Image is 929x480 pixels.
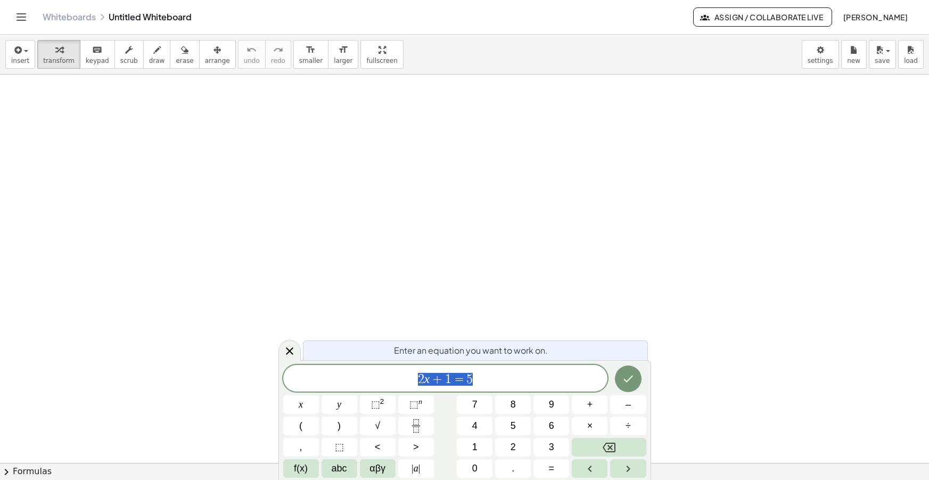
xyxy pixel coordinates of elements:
button: Assign / Collaborate Live [693,7,832,27]
button: Squared [360,395,396,414]
i: keyboard [92,44,102,56]
span: f(x) [294,461,308,476]
button: Right arrow [610,459,646,478]
span: 0 [472,461,478,476]
button: , [283,438,319,457]
button: Plus [572,395,607,414]
sup: n [418,397,422,405]
button: Greek alphabet [360,459,396,478]
button: erase [170,40,199,69]
button: Divide [610,417,646,435]
span: arrange [205,57,230,64]
span: erase [176,57,193,64]
button: ) [322,417,357,435]
span: αβγ [369,461,385,476]
span: , [300,440,302,454]
span: ) [338,419,341,433]
span: > [413,440,419,454]
span: ⬚ [371,399,380,410]
span: [PERSON_NAME] [843,12,908,22]
span: 1 [472,440,478,454]
span: 5 [511,419,516,433]
button: 8 [495,395,531,414]
span: Enter an equation you want to work on. [394,344,548,357]
button: transform [37,40,80,69]
button: insert [5,40,35,69]
button: undoundo [238,40,266,69]
var: x [424,372,430,386]
button: 6 [533,417,569,435]
span: redo [271,57,285,64]
span: fullscreen [366,57,397,64]
button: scrub [114,40,144,69]
button: Equals [533,459,569,478]
button: format_sizesmaller [293,40,328,69]
button: arrange [199,40,236,69]
span: larger [334,57,352,64]
i: format_size [338,44,348,56]
span: abc [332,461,347,476]
button: 0 [457,459,492,478]
span: 5 [466,373,473,386]
button: Times [572,417,607,435]
span: settings [808,57,833,64]
span: | [412,463,414,474]
button: 4 [457,417,492,435]
button: format_sizelarger [328,40,358,69]
button: Minus [610,395,646,414]
button: Fraction [398,417,434,435]
button: redoredo [265,40,291,69]
i: undo [246,44,257,56]
span: x [299,397,303,412]
button: 3 [533,438,569,457]
button: Greater than [398,438,434,457]
span: scrub [120,57,138,64]
span: ( [299,419,302,433]
span: 2 [511,440,516,454]
button: Functions [283,459,319,478]
span: = [549,461,555,476]
span: √ [375,419,380,433]
span: × [587,419,593,433]
i: format_size [306,44,316,56]
span: 4 [472,419,478,433]
span: 7 [472,397,478,412]
span: insert [11,57,29,64]
span: + [587,397,593,412]
button: settings [802,40,839,69]
button: Toggle navigation [13,9,30,26]
span: . [512,461,514,476]
span: keypad [86,57,109,64]
span: + [430,373,445,386]
sup: 2 [380,397,384,405]
button: Backspace [572,438,646,457]
a: Whiteboards [43,12,96,22]
button: Alphabet [322,459,357,478]
span: = [451,373,467,386]
button: keyboardkeypad [80,40,115,69]
span: a [412,461,420,476]
span: load [904,57,918,64]
button: draw [143,40,171,69]
span: undo [244,57,260,64]
span: 6 [549,419,554,433]
span: new [847,57,860,64]
button: 1 [457,438,492,457]
button: . [495,459,531,478]
span: | [418,463,421,474]
span: Assign / Collaborate Live [702,12,823,22]
button: load [898,40,924,69]
span: < [375,440,381,454]
span: ⬚ [409,399,418,410]
button: [PERSON_NAME] [834,7,916,27]
button: Superscript [398,395,434,414]
span: y [337,397,341,412]
button: ( [283,417,319,435]
span: 2 [418,373,424,386]
span: draw [149,57,165,64]
button: 5 [495,417,531,435]
button: Placeholder [322,438,357,457]
button: save [869,40,896,69]
button: y [322,395,357,414]
button: new [841,40,867,69]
